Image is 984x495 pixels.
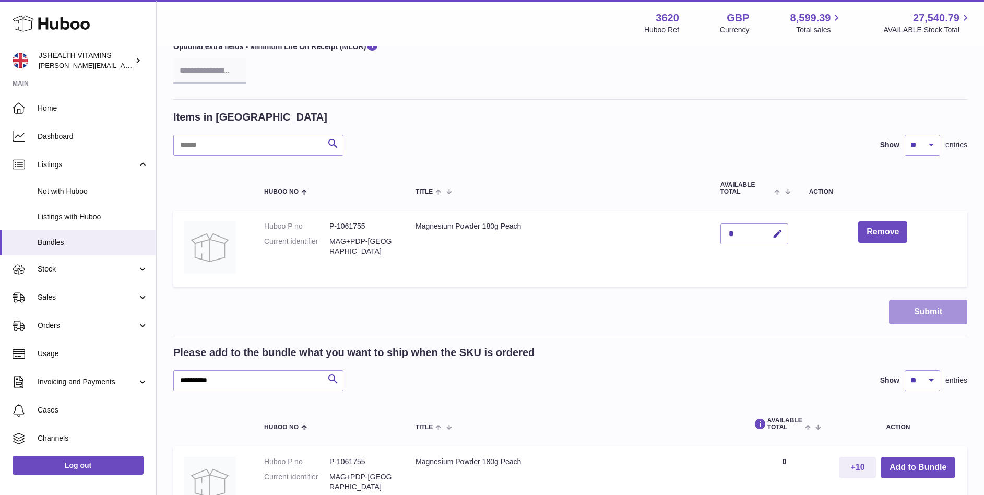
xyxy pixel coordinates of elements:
th: Action [829,407,967,441]
span: 27,540.79 [913,11,959,25]
span: Title [416,424,433,431]
label: Optional extra fields - Minimum Life On Receipt (MLOR) [173,39,416,55]
span: [PERSON_NAME][EMAIL_ADDRESS][DOMAIN_NAME] [39,61,209,69]
span: Huboo no [264,424,299,431]
dd: MAG+PDP-[GEOGRAPHIC_DATA] [329,237,395,256]
button: Remove [858,221,907,243]
button: Add to Bundle [881,457,955,478]
label: Show [880,140,899,150]
div: JSHEALTH VITAMINS [39,51,133,70]
dd: P-1061755 [329,221,395,231]
span: Invoicing and Payments [38,377,137,387]
dd: MAG+PDP-[GEOGRAPHIC_DATA] [329,472,395,492]
span: entries [945,140,967,150]
dd: P-1061755 [329,457,395,467]
h2: Please add to the bundle what you want to ship when the SKU is ordered [173,346,535,360]
span: Cases [38,405,148,415]
div: Action [809,188,957,195]
strong: 3620 [656,11,679,25]
dt: Huboo P no [264,221,329,231]
span: Orders [38,321,137,331]
span: Not with Huboo [38,186,148,196]
span: AVAILABLE Total [720,182,772,195]
span: Bundles [38,238,148,247]
label: Show [880,375,899,385]
a: 27,540.79 AVAILABLE Stock Total [883,11,971,35]
button: +10 [839,457,876,478]
strong: GBP [727,11,749,25]
span: Dashboard [38,132,148,142]
span: Listings [38,160,137,170]
h2: Items in [GEOGRAPHIC_DATA] [173,110,327,124]
a: 8,599.39 Total sales [790,11,843,35]
span: Channels [38,433,148,443]
dt: Current identifier [264,237,329,256]
span: Huboo no [264,188,299,195]
dt: Huboo P no [264,457,329,467]
span: AVAILABLE Total [750,417,802,431]
span: Listings with Huboo [38,212,148,222]
td: Magnesium Powder 180g Peach [405,211,710,287]
span: Title [416,188,433,195]
span: Home [38,103,148,113]
span: entries [945,375,967,385]
a: Log out [13,456,144,475]
button: Submit [889,300,967,324]
img: francesca@jshealthvitamins.com [13,53,28,68]
span: Total sales [796,25,843,35]
span: 8,599.39 [790,11,831,25]
img: Magnesium Powder 180g Peach [184,221,236,274]
span: Usage [38,349,148,359]
div: Currency [720,25,750,35]
span: Sales [38,292,137,302]
dt: Current identifier [264,472,329,492]
span: Stock [38,264,137,274]
span: AVAILABLE Stock Total [883,25,971,35]
div: Huboo Ref [644,25,679,35]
